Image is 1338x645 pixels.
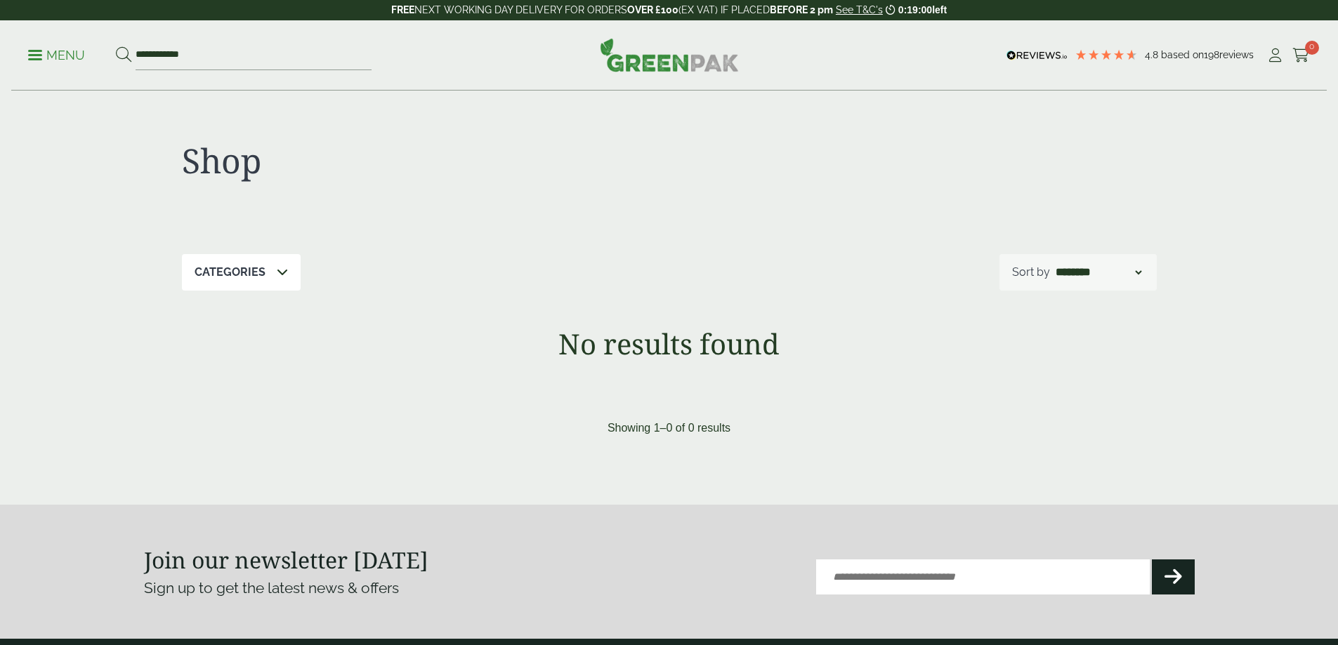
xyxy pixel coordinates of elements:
strong: OVER £100 [627,4,678,15]
a: 0 [1292,45,1310,66]
span: Based on [1161,49,1204,60]
span: 4.8 [1145,49,1161,60]
strong: Join our newsletter [DATE] [144,545,428,575]
span: 0 [1305,41,1319,55]
p: Sort by [1012,264,1050,281]
span: left [932,4,947,15]
select: Shop order [1053,264,1144,281]
span: reviews [1219,49,1254,60]
p: Menu [28,47,85,64]
h1: Shop [182,140,669,181]
img: GreenPak Supplies [600,38,739,72]
a: See T&C's [836,4,883,15]
strong: FREE [391,4,414,15]
p: Sign up to get the latest news & offers [144,577,617,599]
span: 0:19:00 [898,4,932,15]
i: My Account [1266,48,1284,62]
a: Menu [28,47,85,61]
img: REVIEWS.io [1006,51,1068,60]
strong: BEFORE 2 pm [770,4,833,15]
h1: No results found [144,327,1195,361]
p: Categories [195,264,265,281]
div: 4.79 Stars [1075,48,1138,61]
p: Showing 1–0 of 0 results [608,420,730,437]
i: Cart [1292,48,1310,62]
span: 198 [1204,49,1219,60]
